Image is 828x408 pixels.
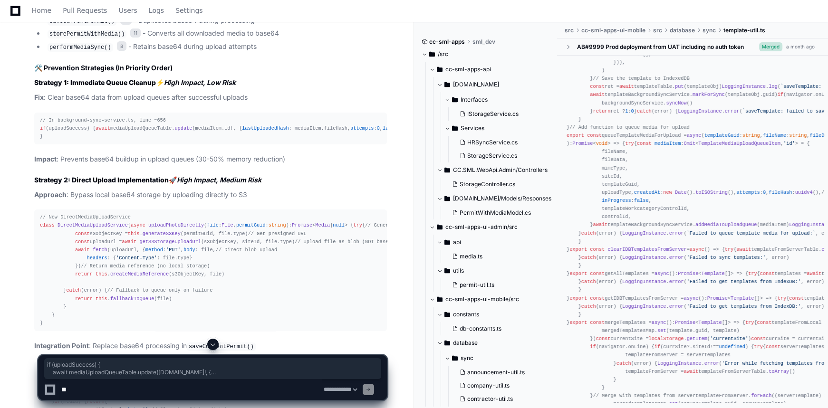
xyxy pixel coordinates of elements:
[444,79,450,90] svg: Directory
[590,320,605,325] span: const
[687,133,702,138] span: async
[657,328,666,333] span: set
[45,41,387,53] li: - Retains base64 during upload attempts
[216,247,277,253] span: // Direct blob upload
[670,27,695,34] span: database
[444,121,558,136] button: Services
[722,84,766,89] span: LoggingInstance
[40,213,381,327] div: { ( : , : ): < | > { { s3ObjectKey = . (permitGuid, file. ) uploadUrl = (s3ObjectKey, siteId, fil...
[769,84,777,89] span: log
[669,304,684,309] span: error
[66,287,81,293] span: catch
[453,267,464,275] span: utils
[675,320,695,325] span: Promise
[429,38,465,46] span: cc-sml-apps
[725,108,740,114] span: error
[725,247,733,252] span: try
[75,231,90,237] span: const
[353,222,362,228] span: try
[444,164,450,176] svg: Directory
[34,92,387,103] p: : Clear base64 data from upload queues after successful uploads
[760,271,775,276] span: const
[742,133,760,138] span: string
[472,38,495,46] span: sml_dev
[148,222,204,228] span: uploadPhotoDirectly
[429,219,558,235] button: cc-sml-apps-ui-admin/src
[131,222,145,228] span: async
[653,27,662,34] span: src
[456,136,552,149] button: HRSyncService.cs
[40,116,381,141] div: (uploadSuccess) { mediaUploadQueueTable. (mediaItem. !, { : mediaItem. , : , : , : , : , }) }
[769,190,792,195] span: fileHash
[183,247,195,253] span: body
[429,62,558,77] button: cc-sml-apps-api
[40,125,46,131] span: if
[34,155,57,163] strong: Impact
[590,84,605,89] span: const
[634,198,649,203] span: false
[429,48,435,60] svg: Directory
[634,190,660,195] span: createdAt
[687,304,801,309] span: 'Failed to get templates from IndexDB:'
[778,295,786,301] span: try
[116,255,157,261] span: 'Content-Type'
[567,133,584,138] span: export
[177,176,261,184] em: High Impact, Medium Risk
[736,247,751,252] span: await
[789,133,807,138] span: string
[448,178,552,191] button: StorageController.cs
[429,292,558,307] button: cc-sml-apps-ui-mobile/src
[622,304,666,309] span: LoggingInstance
[631,108,634,114] span: 0
[789,295,804,301] span: const
[34,78,387,87] h3: ⚡
[783,141,795,146] span: 'id'
[437,263,558,278] button: utils
[122,239,137,245] span: await
[34,190,67,199] strong: Approach
[731,295,754,301] span: Template
[452,123,458,134] svg: Directory
[703,27,716,34] span: sync
[622,279,666,285] span: LoggingInstance
[701,271,724,276] span: Template
[174,125,192,131] span: update
[569,320,587,325] span: export
[675,190,687,195] span: Date
[736,190,760,195] span: attempts
[602,198,631,203] span: inProgress
[445,295,519,303] span: cc-sml-apps-ui-mobile/src
[422,47,550,62] button: /src
[437,64,443,75] svg: Directory
[119,8,137,13] span: Users
[75,247,90,253] span: await
[437,235,558,250] button: api
[593,222,607,228] span: await
[40,214,131,220] span: // New DirectMediaUploadService
[383,125,409,131] span: lastError
[207,222,219,228] span: file
[269,222,286,228] span: string
[707,295,728,301] span: Promise
[221,222,233,228] span: File
[453,195,551,202] span: [DOMAIN_NAME]/Models/Responses
[47,361,378,376] span: if (uploadSuccess) { await mediaUploadQueueTable.update([DOMAIN_NAME]!, { lastUploadedHash: media...
[748,271,757,276] span: try
[315,222,330,228] span: Media
[48,43,113,52] code: performMediaSync()
[704,133,740,138] span: templateGuid
[581,304,596,309] span: catch
[34,176,169,184] strong: Strategy 2: Direct Upload Implementation
[448,322,559,335] button: db-constants.ts
[34,63,387,73] h2: 🛠️ Prevention Strategies (In Priority Order)
[625,108,628,114] span: 1
[778,92,783,97] span: if
[695,222,757,228] span: addMediaToUploadQueue
[438,50,448,58] span: /src
[224,125,230,131] span: id
[666,100,686,106] span: syncNow
[596,141,608,146] span: void
[652,320,666,325] span: async
[445,223,518,231] span: cc-sml-apps-ui-admin/src
[461,96,488,104] span: Interfaces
